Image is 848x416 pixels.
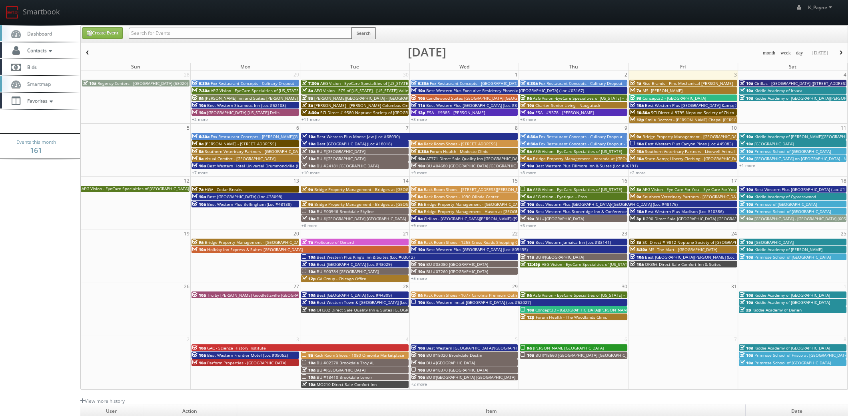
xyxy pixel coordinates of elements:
span: SCI Direct # 9580 Neptune Society of [GEOGRAPHIC_DATA] [320,110,432,115]
span: 9a [302,201,313,207]
span: 9a [302,187,313,192]
span: 10a [302,254,315,260]
span: BU #07260 [GEOGRAPHIC_DATA] [426,269,488,274]
a: +2 more [630,170,646,175]
span: 7a [302,239,313,245]
span: Regency Centers - [GEOGRAPHIC_DATA] (63020) [98,80,188,86]
span: Best Western Jamaica Inn (Loc #33141) [535,239,611,245]
span: Fox Restaurant Concepts - Culinary Dropout - [GEOGRAPHIC_DATA] [539,134,665,139]
span: 10a [740,254,753,260]
span: 9a [192,239,204,245]
span: Rack Room Shoes - [STREET_ADDRESS][PERSON_NAME] [424,187,529,192]
span: 8a [411,187,423,192]
span: State &amp; Liberty Clothing - [GEOGRAPHIC_DATA] - [GEOGRAPHIC_DATA], [GEOGRAPHIC_DATA] [645,156,828,161]
span: Best [GEOGRAPHIC_DATA] (Loc #18018) [317,141,392,147]
span: 10a [302,360,315,366]
a: +6 more [301,223,317,228]
span: Bids [23,64,37,70]
span: 10a [521,110,534,115]
span: 8a [411,141,423,147]
span: BU #[GEOGRAPHIC_DATA] [317,149,365,154]
span: 10a [411,345,425,351]
span: 8:30a [411,149,429,154]
a: +9 more [411,170,427,175]
span: 10a [302,374,315,380]
span: 10a [630,141,644,147]
span: Holiday Inn Express & Suites [GEOGRAPHIC_DATA] [207,247,303,252]
span: Primrose School of [GEOGRAPHIC_DATA] [754,149,831,154]
span: BU #03080 [GEOGRAPHIC_DATA] [426,261,488,267]
span: 10a [302,292,315,298]
span: 9a [630,95,641,101]
span: Best Western Plus Bellingham (Loc #48188) [207,201,291,207]
span: 10a [740,194,753,199]
span: 10a [302,307,315,313]
span: Rise Brands - Pins Mechanical [PERSON_NAME] [642,80,733,86]
span: Bridge Property Management - Haven at [GEOGRAPHIC_DATA] [424,209,543,214]
span: Bridge Property Management - [GEOGRAPHIC_DATA] [642,134,742,139]
span: Mon [240,63,251,70]
span: AEG Vision - Eye Care For You – Eye Care For You ([PERSON_NAME]) [642,187,771,192]
span: OK356 Direct Sale Comfort Inn & Suites [645,261,721,267]
button: day [793,48,806,58]
span: BU #24181 [GEOGRAPHIC_DATA] [317,163,379,169]
span: Fox Restaurant Concepts - [PERSON_NAME][GEOGRAPHIC_DATA] [211,134,333,139]
span: 8a [411,292,423,298]
span: Sun [131,63,140,70]
span: ESA - #9385 - [PERSON_NAME] [427,110,485,115]
span: 10a [302,216,315,221]
span: 7:30a [192,88,210,93]
span: 10a [192,292,206,298]
span: 10a [411,352,425,358]
span: Best Western Plus [GEOGRAPHIC_DATA] &amp; Suites (Loc #44475) [645,102,773,108]
span: 8a [192,95,204,101]
span: Forum Health - The Woodlands Clinic [536,314,607,320]
span: 9a [521,292,532,298]
span: 10a [630,102,644,108]
span: 10a [740,149,753,154]
span: Best Western Sicamous Inn (Loc #62108) [207,102,286,108]
span: Best Western Plus Fillmore Inn & Suites (Loc #06191) [535,163,638,169]
span: Rack Room Shoes - 1080 Oneonta Marketplace [314,352,404,358]
span: 6:30a [192,80,210,86]
a: +3 more [520,223,536,228]
span: Southern Veterinary Partners - Livewell Animal Urgent Care of [GEOGRAPHIC_DATA] [645,149,804,154]
span: 10a [521,102,534,108]
span: 10a [630,261,644,267]
span: 8a [302,352,313,358]
span: Rack Room Shoes - 1077 Carolina Premium Outlets [424,292,522,298]
span: BU #[GEOGRAPHIC_DATA] [535,254,584,260]
span: 10a [630,149,644,154]
span: Visual Comfort - [GEOGRAPHIC_DATA] [205,156,275,161]
span: Bridge Property Management - Veranda at [GEOGRAPHIC_DATA] [533,156,655,161]
span: 10a [302,209,315,214]
span: Best Western Plus [GEOGRAPHIC_DATA]/[GEOGRAPHIC_DATA] (Loc #48176) [535,201,678,207]
a: +3 more [411,117,427,122]
span: Forum Health - Modesto Clinic [430,149,488,154]
span: AEG Vision -EyeCare Specialties of [US_STATE] – Eyes On Sammamish [533,95,666,101]
span: Kiddie Academy of Cypresswood [754,194,816,199]
span: 9a [521,194,532,199]
span: Primrose School of [GEOGRAPHIC_DATA] [754,254,831,260]
span: Best Western Plus King's Inn & Suites (Loc #03012) [317,254,415,260]
span: 8a [630,187,641,192]
span: 10a [411,247,425,252]
span: Kiddie Academy of Darien [752,307,802,313]
span: GAC - Science History Institute [207,345,266,351]
span: 12p [630,117,644,123]
span: BU #18020 Brookdale Destin [426,352,482,358]
span: 10a [630,156,644,161]
span: Cirillas - [GEOGRAPHIC_DATA][PERSON_NAME] ([STREET_ADDRESS]) [424,216,551,221]
span: Best Western Plus Stoneridge Inn & Conference Centre (Loc #66085) [535,209,667,214]
span: 10a [192,163,206,169]
span: BU #[GEOGRAPHIC_DATA] [426,360,475,366]
button: week [778,48,794,58]
span: 10a [521,216,534,221]
span: 10a [521,239,534,245]
span: 10a [411,163,425,169]
span: Kiddie Academy of [GEOGRAPHIC_DATA] [754,292,830,298]
span: Concept3D - [GEOGRAPHIC_DATA][PERSON_NAME] [535,307,631,313]
span: BU #18410 Brookdale Lenoir [317,374,372,380]
span: Primrose School of [GEOGRAPHIC_DATA] [754,209,831,214]
span: 10a [411,374,425,380]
